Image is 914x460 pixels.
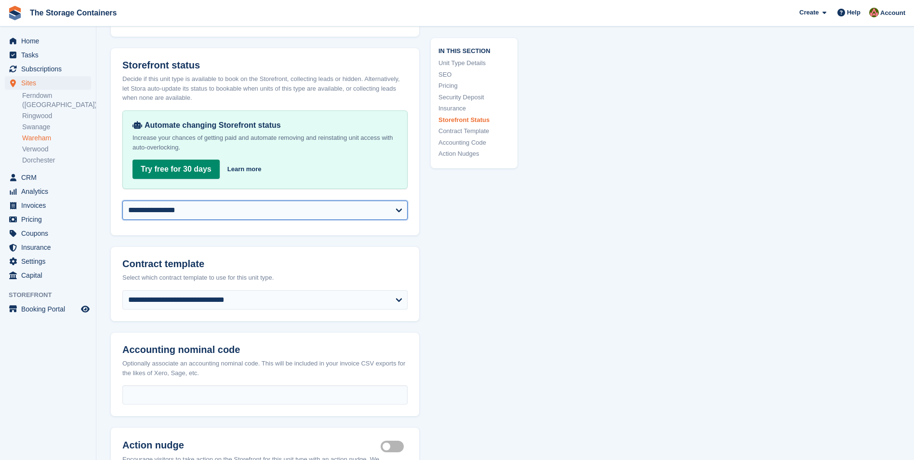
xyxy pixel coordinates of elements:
[381,446,408,447] label: Is active
[21,302,79,316] span: Booking Portal
[5,34,91,48] a: menu
[5,227,91,240] a: menu
[22,145,91,154] a: Verwood
[122,74,408,103] div: Decide if this unit type is available to book on the Storefront, collecting leads or hidden. Alte...
[9,290,96,300] span: Storefront
[438,58,510,68] a: Unit Type Details
[5,48,91,62] a: menu
[438,115,510,124] a: Storefront Status
[22,134,91,143] a: Wareham
[79,303,91,315] a: Preview store
[438,104,510,113] a: Insurance
[847,8,861,17] span: Help
[21,185,79,198] span: Analytics
[5,269,91,282] a: menu
[22,91,91,109] a: Ferndown ([GEOGRAPHIC_DATA])
[21,269,79,282] span: Capital
[5,213,91,226] a: menu
[122,439,381,451] h2: Action nudge
[21,213,79,226] span: Pricing
[21,255,79,268] span: Settings
[22,122,91,132] a: Swanage
[5,241,91,254] a: menu
[438,45,510,54] span: In this section
[21,241,79,254] span: Insurance
[438,69,510,79] a: SEO
[438,137,510,147] a: Accounting Code
[5,171,91,184] a: menu
[880,8,905,18] span: Account
[5,199,91,212] a: menu
[438,149,510,159] a: Action Nudges
[5,185,91,198] a: menu
[869,8,879,17] img: Kirsty Simpson
[21,199,79,212] span: Invoices
[438,81,510,91] a: Pricing
[132,121,397,130] div: Automate changing Storefront status
[438,126,510,136] a: Contract Template
[132,133,397,152] p: Increase your chances of getting paid and automate removing and reinstating unit access with auto...
[26,5,120,21] a: The Storage Containers
[21,34,79,48] span: Home
[21,171,79,184] span: CRM
[799,8,819,17] span: Create
[22,111,91,121] a: Ringwood
[122,273,408,283] div: Select which contract template to use for this unit type.
[21,62,79,76] span: Subscriptions
[21,76,79,90] span: Sites
[438,92,510,102] a: Security Deposit
[5,302,91,316] a: menu
[122,344,408,355] h2: Accounting nominal code
[22,156,91,165] a: Dorchester
[227,164,262,174] a: Learn more
[5,62,91,76] a: menu
[122,60,408,71] h2: Storefront status
[132,160,220,179] a: Try free for 30 days
[122,359,408,378] div: Optionally associate an accounting nominal code. This will be included in your invoice CSV export...
[21,48,79,62] span: Tasks
[21,227,79,240] span: Coupons
[5,76,91,90] a: menu
[122,258,408,270] h2: Contract template
[5,255,91,268] a: menu
[8,6,22,20] img: stora-icon-8386f47178a22dfd0bd8f6a31ec36ba5ce8667c1dd55bd0f319d3a0aa187defe.svg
